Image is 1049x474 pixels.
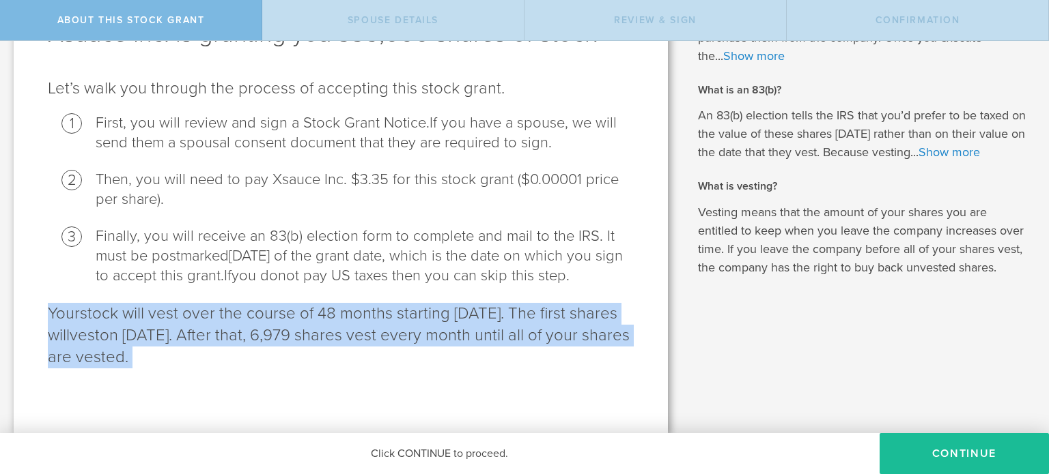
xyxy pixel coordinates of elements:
p: stock will vest over the course of 48 months starting [DATE]. The first shares will on [DATE]. Af... [48,303,634,368]
a: Show more [919,145,980,160]
li: First, you will review and sign a Stock Grant Notice. [96,113,634,153]
span: Review & Sign [614,14,697,26]
p: An 83(b) election tells the IRS that you’d prefer to be taxed on the value of these shares [DATE]... [698,106,1029,162]
h2: What is an 83(b)? [698,83,1029,98]
span: Confirmation [876,14,960,26]
span: you do [232,267,278,284]
button: CONTINUE [880,433,1049,474]
a: Show more [723,48,785,63]
span: About this stock grant [57,14,205,26]
span: [DATE] of the grant date, which is the date on which you sign to accept this grant. [96,247,623,284]
li: Finally, you will receive an 83(b) election form to complete and mail to the IRS . It must be pos... [96,226,634,286]
p: Let’s walk you through the process of accepting this stock grant . [48,78,634,100]
li: Then, you will need to pay Xsauce Inc. $3.35 for this stock grant ($0.00001 price per share). [96,170,634,209]
span: vest [70,325,100,345]
h2: What is vesting? [698,179,1029,194]
span: Your [48,303,80,323]
p: Vesting means that the amount of your shares you are entitled to keep when you leave the company ... [698,203,1029,277]
span: Spouse Details [348,14,438,26]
